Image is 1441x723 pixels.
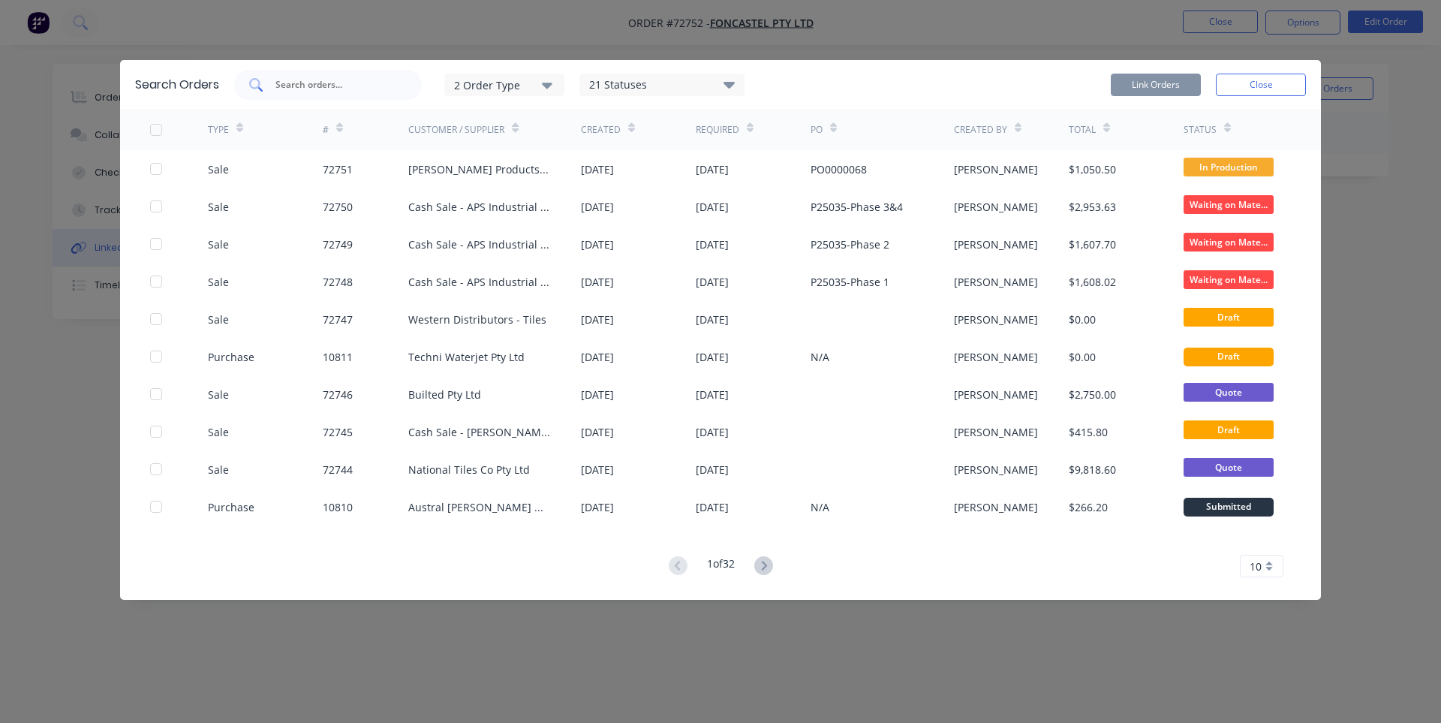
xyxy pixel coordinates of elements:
div: Purchase [208,349,254,365]
div: [DATE] [581,349,614,365]
span: Quote [1184,458,1274,477]
button: Link Orders [1111,74,1201,96]
div: [DATE] [696,349,729,365]
div: N/A [811,349,829,365]
div: Sale [208,387,229,402]
div: 72746 [323,387,353,402]
div: [DATE] [696,199,729,215]
div: [PERSON_NAME] [954,274,1038,290]
div: P25035-Phase 1 [811,274,889,290]
div: Western Distributors - Tiles [408,312,546,327]
div: Cash Sale - APS Industrial Services [408,274,551,290]
div: [DATE] [696,424,729,440]
div: Sale [208,462,229,477]
div: [DATE] [696,274,729,290]
div: PO0000068 [811,161,867,177]
div: Submitted [1184,498,1274,517]
div: 10811 [323,349,353,365]
div: [DATE] [696,161,729,177]
div: Search Orders [135,76,219,94]
div: [DATE] [581,499,614,515]
div: Sale [208,161,229,177]
div: [PERSON_NAME] [954,199,1038,215]
span: Draft [1184,420,1274,439]
div: Techni Waterjet Pty Ltd [408,349,525,365]
div: [PERSON_NAME] [954,387,1038,402]
div: [PERSON_NAME] [954,236,1038,252]
div: $1,050.50 [1069,161,1116,177]
div: 72744 [323,462,353,477]
div: [DATE] [581,462,614,477]
div: 72747 [323,312,353,327]
button: 2 Order Type [444,74,564,96]
div: $415.80 [1069,424,1108,440]
div: Total [1069,123,1096,137]
div: [DATE] [696,462,729,477]
div: Cash Sale - [PERSON_NAME] [408,424,551,440]
span: In Production [1184,158,1274,176]
div: Created [581,123,621,137]
div: Customer / Supplier [408,123,504,137]
div: [DATE] [581,312,614,327]
div: [DATE] [581,199,614,215]
div: $9,818.60 [1069,462,1116,477]
div: $0.00 [1069,349,1096,365]
div: [DATE] [696,387,729,402]
div: [DATE] [581,236,614,252]
div: $2,750.00 [1069,387,1116,402]
span: Waiting on Mate... [1184,233,1274,252]
div: Sale [208,199,229,215]
div: N/A [811,499,829,515]
div: 72748 [323,274,353,290]
div: [DATE] [696,236,729,252]
div: [DATE] [696,499,729,515]
span: Quote [1184,383,1274,402]
input: Search orders... [274,77,399,92]
div: [PERSON_NAME] [954,161,1038,177]
div: [DATE] [581,424,614,440]
div: [PERSON_NAME] Products Pty Ltd [408,161,551,177]
div: Cash Sale - APS Industrial Services [408,199,551,215]
div: [DATE] [581,387,614,402]
div: [PERSON_NAME] [954,424,1038,440]
div: Sale [208,236,229,252]
div: P25035-Phase 2 [811,236,889,252]
div: [PERSON_NAME] [954,312,1038,327]
div: P25035-Phase 3&4 [811,199,903,215]
div: [PERSON_NAME] [954,462,1038,477]
span: 10 [1250,559,1262,574]
span: Waiting on Mate... [1184,195,1274,214]
div: 10810 [323,499,353,515]
div: $1,608.02 [1069,274,1116,290]
div: Sale [208,424,229,440]
div: [PERSON_NAME] [954,349,1038,365]
div: Status [1184,123,1217,137]
span: Waiting on Mate... [1184,270,1274,289]
div: [PERSON_NAME] [954,499,1038,515]
div: PO [811,123,823,137]
div: [DATE] [696,312,729,327]
div: 21 Statuses [580,77,744,93]
div: Required [696,123,739,137]
div: # [323,123,329,137]
div: [DATE] [581,274,614,290]
div: Sale [208,274,229,290]
div: 72751 [323,161,353,177]
span: Draft [1184,308,1274,327]
div: National Tiles Co Pty Ltd [408,462,530,477]
div: [DATE] [581,161,614,177]
button: Close [1216,74,1306,96]
div: $266.20 [1069,499,1108,515]
div: 1 of 32 [707,556,735,577]
div: Created By [954,123,1007,137]
div: 72750 [323,199,353,215]
div: Builted Pty Ltd [408,387,481,402]
div: 72745 [323,424,353,440]
div: Austral [PERSON_NAME] Metals [408,499,551,515]
div: $0.00 [1069,312,1096,327]
div: Cash Sale - APS Industrial Services [408,236,551,252]
div: Draft [1184,348,1274,366]
div: $1,607.70 [1069,236,1116,252]
div: Purchase [208,499,254,515]
div: $2,953.63 [1069,199,1116,215]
